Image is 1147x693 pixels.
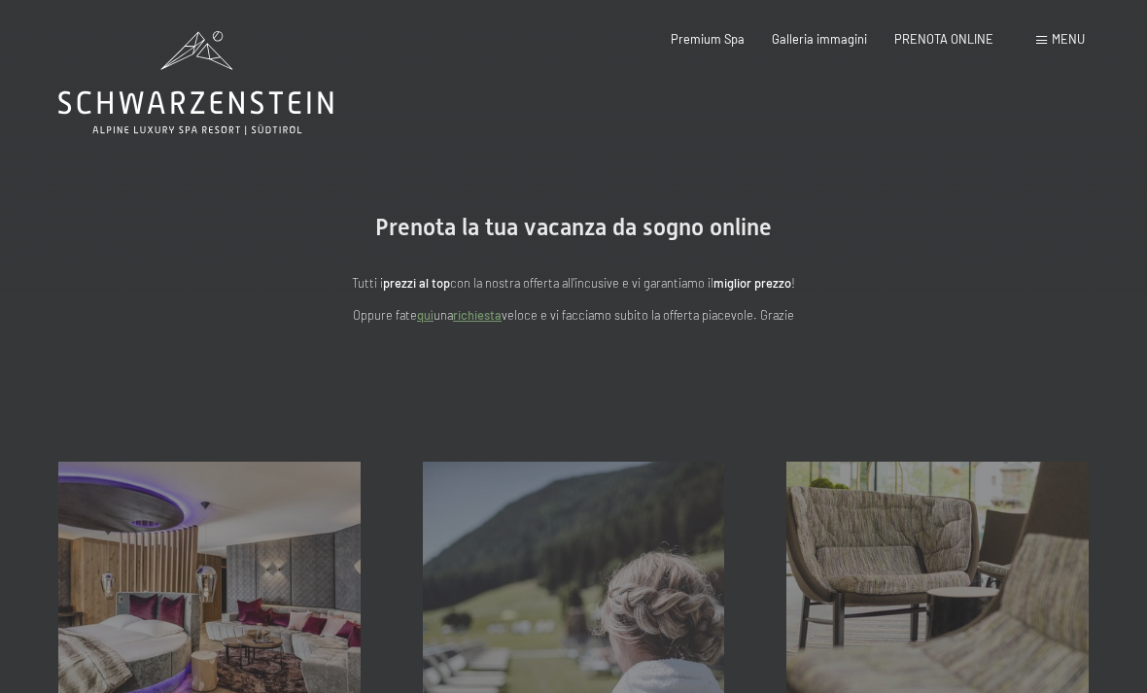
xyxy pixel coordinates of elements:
[383,275,450,291] strong: prezzi al top
[671,31,745,47] a: Premium Spa
[185,305,962,325] p: Oppure fate una veloce e vi facciamo subito la offerta piacevole. Grazie
[713,275,791,291] strong: miglior prezzo
[185,273,962,293] p: Tutti i con la nostra offerta all'incusive e vi garantiamo il !
[1052,31,1085,47] span: Menu
[375,214,772,241] span: Prenota la tua vacanza da sogno online
[772,31,867,47] a: Galleria immagini
[417,307,434,323] a: quì
[453,307,502,323] a: richiesta
[894,31,993,47] a: PRENOTA ONLINE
